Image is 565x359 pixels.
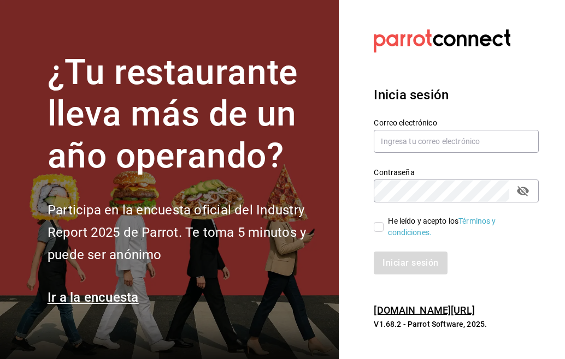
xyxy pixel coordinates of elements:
p: V1.68.2 - Parrot Software, 2025. [374,319,539,330]
a: [DOMAIN_NAME][URL] [374,304,474,316]
label: Correo electrónico [374,118,539,126]
h3: Inicia sesión [374,85,539,105]
h2: Participa en la encuesta oficial del Industry Report 2025 de Parrot. Te toma 5 minutos y puede se... [48,199,326,266]
a: Términos y condiciones. [388,217,496,237]
input: Ingresa tu correo electrónico [374,130,539,153]
div: He leído y acepto los [388,216,530,238]
h1: ¿Tu restaurante lleva más de un año operando? [48,52,326,177]
a: Ir a la encuesta [48,290,139,305]
label: Contraseña [374,168,539,176]
button: passwordField [514,182,532,200]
